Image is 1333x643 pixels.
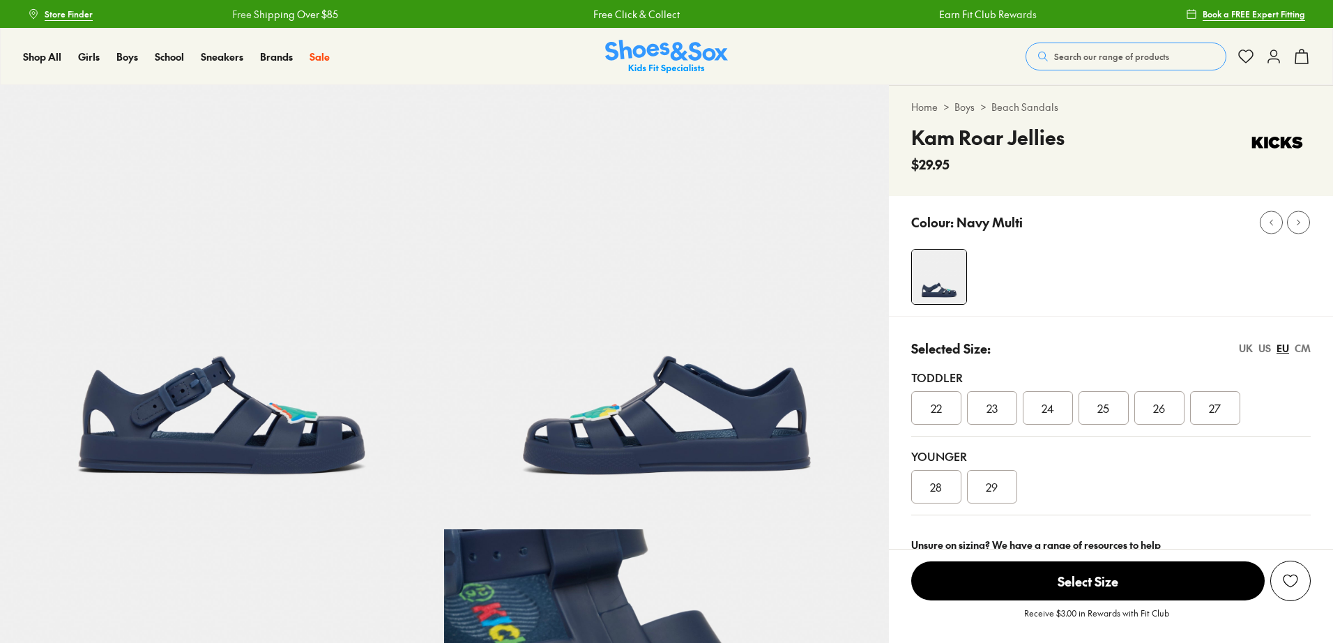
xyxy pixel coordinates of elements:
h4: Kam Roar Jellies [911,123,1065,152]
span: 25 [1097,400,1109,416]
span: 22 [931,400,942,416]
a: Book a FREE Expert Fitting [1186,1,1305,27]
a: Shoes & Sox [605,40,728,74]
div: Toddler [911,369,1311,386]
img: SNS_Logo_Responsive.svg [605,40,728,74]
a: Home [911,100,938,114]
a: Girls [78,50,100,64]
span: Brands [260,50,293,63]
div: > > [911,100,1311,114]
a: Boys [954,100,975,114]
span: Book a FREE Expert Fitting [1203,8,1305,20]
span: School [155,50,184,63]
p: Selected Size: [911,339,991,358]
a: Beach Sandals [991,100,1058,114]
span: 28 [930,478,942,495]
img: Vendor logo [1244,123,1311,165]
p: Colour: [911,213,954,232]
span: Shop All [23,50,61,63]
span: Store Finder [45,8,93,20]
div: CM [1295,341,1311,356]
div: EU [1277,341,1289,356]
button: Select Size [911,561,1265,601]
a: Sale [310,50,330,64]
span: Search our range of products [1054,50,1169,63]
a: Free Click & Collect [591,7,677,22]
button: Add to Wishlist [1270,561,1311,601]
button: Search our range of products [1026,43,1226,70]
span: Sneakers [201,50,243,63]
a: Free Shipping Over $85 [229,7,335,22]
a: Boys [116,50,138,64]
span: $29.95 [911,155,950,174]
span: 23 [987,400,998,416]
div: Unsure on sizing? We have a range of resources to help [911,538,1311,552]
span: 29 [986,478,998,495]
span: 27 [1209,400,1221,416]
span: 26 [1153,400,1165,416]
a: School [155,50,184,64]
div: UK [1239,341,1253,356]
p: Navy Multi [957,213,1023,232]
a: Earn Fit Club Rewards [936,7,1034,22]
p: Receive $3.00 in Rewards with Fit Club [1024,607,1169,632]
a: Sneakers [201,50,243,64]
a: Store Finder [28,1,93,27]
div: US [1258,341,1271,356]
span: Select Size [911,561,1265,600]
img: 4-561672_1 [912,250,966,304]
a: Shop All [23,50,61,64]
div: Younger [911,448,1311,464]
span: Girls [78,50,100,63]
img: 5-561673_1 [444,85,888,529]
a: Brands [260,50,293,64]
span: 24 [1042,400,1054,416]
span: Sale [310,50,330,63]
span: Boys [116,50,138,63]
